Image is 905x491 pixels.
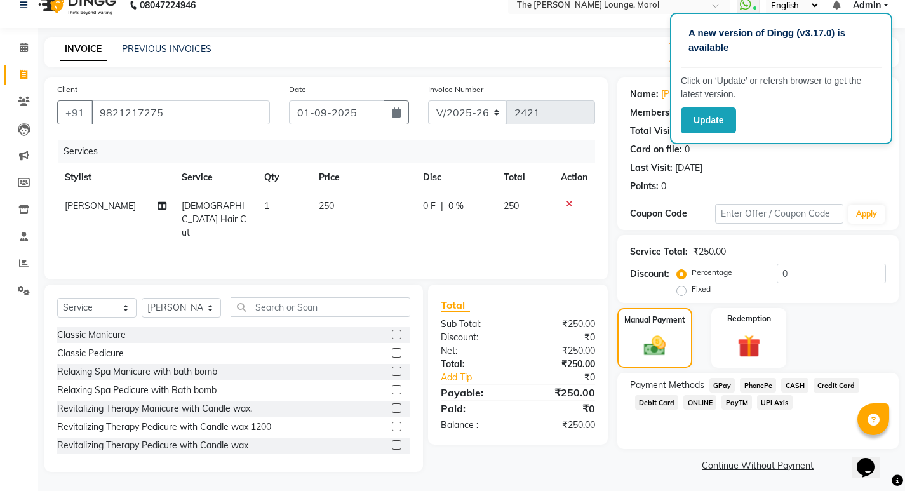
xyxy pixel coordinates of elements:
div: Classic Pedicure [57,347,124,360]
span: Credit Card [814,378,859,393]
div: Balance : [431,419,518,432]
button: +91 [57,100,93,124]
div: ₹250.00 [518,419,604,432]
div: Relaxing Spa Pedicure with Bath bomb [57,384,217,397]
button: Update [681,107,736,133]
div: ₹250.00 [518,358,604,371]
iframe: chat widget [852,440,892,478]
div: 0 [685,143,690,156]
th: Stylist [57,163,174,192]
a: Add Tip [431,371,532,384]
div: Services [58,140,605,163]
div: Paid: [431,401,518,416]
div: Total Visits: [630,124,680,138]
div: Revitalizing Therapy Pedicure with Candle wax 1200 [57,420,271,434]
div: ₹250.00 [518,385,604,400]
a: [PERSON_NAME] [661,88,732,101]
div: ₹0 [518,401,604,416]
span: [DEMOGRAPHIC_DATA] Hair Cut [182,200,246,238]
button: Apply [848,205,885,224]
th: Total [496,163,553,192]
a: Continue Without Payment [620,459,896,473]
span: GPay [709,378,735,393]
div: Classic Manicure [57,328,126,342]
div: ₹250.00 [693,245,726,259]
div: ₹250.00 [518,344,604,358]
span: 250 [319,200,334,212]
div: Discount: [630,267,669,281]
p: A new version of Dingg (v3.17.0) is available [688,26,874,55]
div: Total: [431,358,518,371]
span: ONLINE [683,395,716,410]
a: PREVIOUS INVOICES [122,43,211,55]
label: Percentage [692,267,732,278]
input: Search or Scan [231,297,410,317]
input: Enter Offer / Coupon Code [715,204,843,224]
img: _gift.svg [730,332,768,361]
div: Net: [431,344,518,358]
div: Card on file: [630,143,682,156]
button: Create New [669,43,742,62]
label: Fixed [692,283,711,295]
div: ₹250.00 [518,318,604,331]
th: Service [174,163,257,192]
div: Discount: [431,331,518,344]
div: Name: [630,88,659,101]
div: ₹0 [518,331,604,344]
span: | [441,199,443,213]
img: _cash.svg [637,333,673,359]
a: INVOICE [60,38,107,61]
span: UPI Axis [757,395,793,410]
label: Date [289,84,306,95]
span: Total [441,299,470,312]
p: Click on ‘Update’ or refersh browser to get the latest version. [681,74,882,101]
div: Last Visit: [630,161,673,175]
label: Redemption [727,313,771,325]
span: 0 % [448,199,464,213]
th: Action [553,163,595,192]
div: [DATE] [675,161,702,175]
div: No Active Membership [630,106,886,119]
div: Membership: [630,106,685,119]
th: Qty [257,163,312,192]
span: [PERSON_NAME] [65,200,136,212]
div: Revitalizing Therapy Manicure with Candle wax. [57,402,252,415]
span: CASH [781,378,808,393]
input: Search by Name/Mobile/Email/Code [91,100,270,124]
div: Payable: [431,385,518,400]
span: 0 F [423,199,436,213]
div: Service Total: [630,245,688,259]
span: PhonePe [740,378,776,393]
label: Client [57,84,77,95]
div: Coupon Code [630,207,715,220]
span: Debit Card [635,395,679,410]
div: Points: [630,180,659,193]
span: 250 [504,200,519,212]
label: Manual Payment [624,314,685,326]
span: Payment Methods [630,379,704,392]
div: 0 [661,180,666,193]
div: ₹0 [532,371,605,384]
label: Invoice Number [428,84,483,95]
th: Price [311,163,415,192]
span: PayTM [721,395,752,410]
div: Sub Total: [431,318,518,331]
th: Disc [415,163,497,192]
div: Revitalizing Therapy Pedicure with Candle wax [57,439,248,452]
span: 1 [264,200,269,212]
div: Relaxing Spa Manicure with bath bomb [57,365,217,379]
